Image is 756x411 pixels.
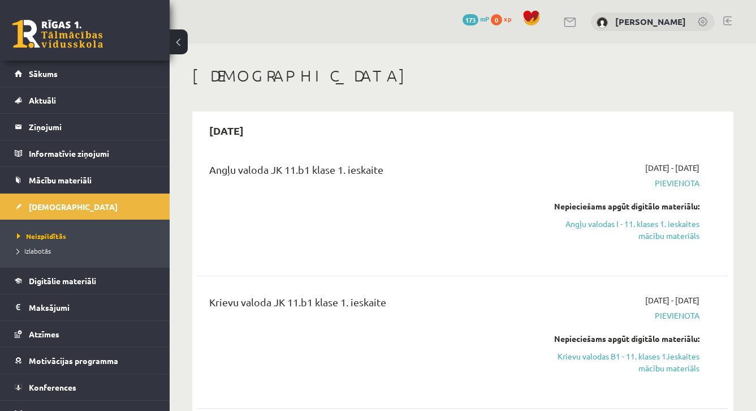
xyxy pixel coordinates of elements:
[15,268,155,294] a: Digitālie materiāli
[597,17,608,28] img: Perisa Bogdanova
[645,294,699,306] span: [DATE] - [DATE]
[29,68,58,79] span: Sākums
[29,140,155,166] legend: Informatīvie ziņojumi
[17,246,51,255] span: Izlabotās
[29,382,76,392] span: Konferences
[15,374,155,400] a: Konferences
[547,333,699,345] div: Nepieciešams apgūt digitālo materiālu:
[17,246,158,256] a: Izlabotās
[547,350,699,374] a: Krievu valodas B1 - 11. klases 1.ieskaites mācību materiāls
[15,194,155,220] a: [DEMOGRAPHIC_DATA]
[29,294,155,320] legend: Maksājumi
[29,329,59,339] span: Atzīmes
[15,321,155,347] a: Atzīmes
[29,356,118,366] span: Motivācijas programma
[29,114,155,140] legend: Ziņojumi
[17,231,158,241] a: Neizpildītās
[15,167,155,193] a: Mācību materiāli
[15,140,155,166] a: Informatīvie ziņojumi
[15,87,155,113] a: Aktuāli
[198,117,255,144] h2: [DATE]
[15,348,155,374] a: Motivācijas programma
[29,276,96,286] span: Digitālie materiāli
[209,294,530,315] div: Krievu valoda JK 11.b1 klase 1. ieskaite
[12,20,103,48] a: Rīgas 1. Tālmācības vidusskola
[463,14,478,25] span: 173
[480,14,489,23] span: mP
[547,310,699,322] span: Pievienota
[192,66,733,85] h1: [DEMOGRAPHIC_DATA]
[491,14,517,23] a: 0 xp
[504,14,511,23] span: xp
[15,114,155,140] a: Ziņojumi
[463,14,489,23] a: 173 mP
[209,162,530,183] div: Angļu valoda JK 11.b1 klase 1. ieskaite
[615,16,686,27] a: [PERSON_NAME]
[29,202,118,212] span: [DEMOGRAPHIC_DATA]
[547,177,699,189] span: Pievienota
[547,218,699,242] a: Angļu valodas I - 11. klases 1. ieskaites mācību materiāls
[17,232,66,241] span: Neizpildītās
[15,61,155,87] a: Sākums
[491,14,502,25] span: 0
[645,162,699,174] span: [DATE] - [DATE]
[547,200,699,212] div: Nepieciešams apgūt digitālo materiālu:
[15,294,155,320] a: Maksājumi
[29,175,92,185] span: Mācību materiāli
[29,95,56,105] span: Aktuāli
